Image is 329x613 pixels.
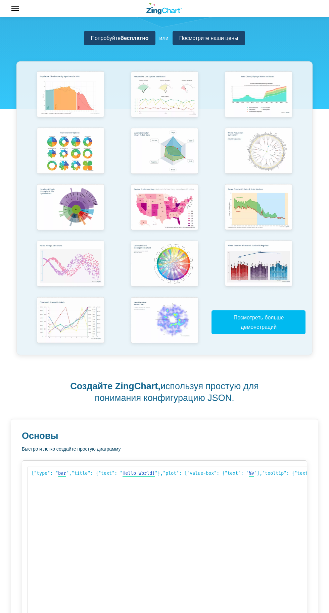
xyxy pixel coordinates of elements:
font: или [159,35,169,41]
img: Распределение населения по возрастным группам в 2052 году [33,68,108,122]
a: Диаграмма диапазона с линейками и масштабными маркерами [211,181,305,238]
span: %v [249,470,254,476]
a: Смешанный набор данных (кластеризованный, сложенный и регулярный) [211,238,305,294]
a: Посмотрите наши цены [173,31,245,45]
font: используя простую для понимания конфигурацию JSON. [95,381,259,403]
font: Попробуйте [91,35,121,41]
img: Карта прогнозов выборов [127,181,202,235]
a: Тепловая карта на радарной диаграмме [117,294,211,351]
a: Анимированная радарная диаграмма с данными о домашних животных [117,125,211,181]
img: Цветная таблица аккордовых схем [127,238,202,291]
img: Адаптивная панель управления с обновлениями в реальном времени [127,68,202,122]
a: Адаптивная панель управления с обновлениями в реальном времени [117,68,211,125]
a: Цветная таблица аккордовых схем [117,238,211,294]
a: Посмотреть больше демонстраций [211,310,305,334]
img: Анимированная радарная диаграмма с данными о домашних животных [127,125,202,178]
a: Попробуйтебесплатно [84,31,155,45]
a: Пример плагина Sun Burst с данными файловой системы [23,181,117,238]
img: Параметры преобразования круговой диаграммы [33,125,108,178]
img: Диаграмма с перетаскиваемой осью Y [33,294,108,348]
a: Параметры преобразования круговой диаграммы [23,125,117,181]
img: Диаграмма областей (отображает узлы при наведении курсора) [221,68,296,122]
span: Hello World! [123,470,155,476]
img: Точки вдоль синусоиды [33,238,108,291]
img: Смешанный набор данных (кластеризованный, сложенный и регулярный) [221,238,296,291]
font: Посмотреть больше демонстраций [234,315,284,329]
font: бесплатно [121,35,148,41]
a: Диаграмма областей (отображает узлы при наведении курсора) [211,68,305,125]
a: Точки вдоль синусоиды [23,238,117,294]
a: Диаграмма с перетаскиваемой осью Y [23,294,117,351]
a: Распределение населения по возрастным группам в 2052 году [23,68,117,125]
a: Логотип ZingChart. Нажмите, чтобы вернуться на главную страницу. [146,3,182,14]
img: Пример плагина Sun Burst с данными файловой системы [33,181,108,235]
a: Карта прогнозов выборов [117,181,211,238]
img: Диаграмма диапазона с линейками и масштабными маркерами [221,181,296,235]
img: Тепловая карта на радарной диаграмме [127,294,202,348]
font: Создайте ZingChart, [70,381,160,391]
font: Посмотрите наши цены [179,35,238,41]
img: Население мира по странам [221,125,296,178]
span: bar [58,470,66,476]
font: Быстро и легко создайте простую диаграмму [22,446,121,452]
a: Население мира по странам [211,125,305,181]
font: Основы [22,431,58,441]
